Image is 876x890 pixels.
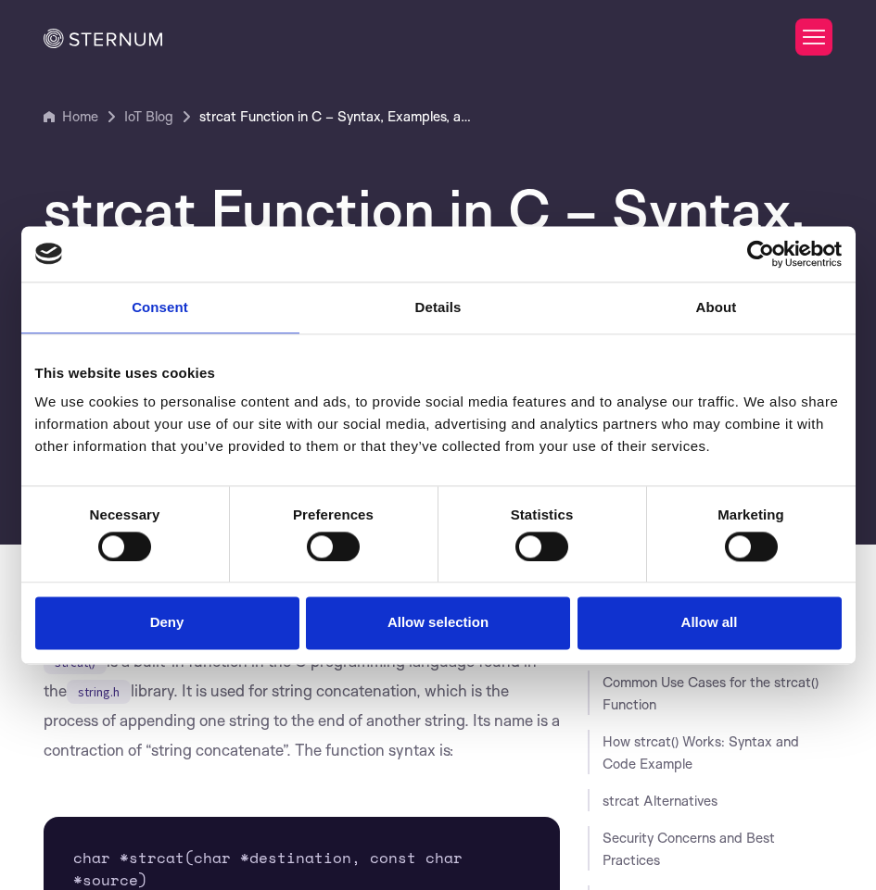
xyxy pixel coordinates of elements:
[35,362,842,384] div: This website uses cookies
[603,829,775,869] a: Security Concerns and Best Practices
[35,244,63,264] img: logo
[44,646,560,765] p: is a built-in function in the C programming language found in the library. It is used for string ...
[717,507,784,522] strong: Marketing
[306,597,570,650] button: Allow selection
[299,282,578,333] a: Details
[679,240,842,268] a: Usercentrics Cookiebot - opens in a new window
[21,282,299,333] a: Consent
[35,391,842,458] div: We use cookies to personalise content and ads, to provide social media features and to analyse ou...
[35,597,299,650] button: Deny
[603,792,717,809] a: strcat Alternatives
[124,106,173,128] a: IoT Blog
[603,733,799,772] a: How strcat() Works: Syntax and Code Example
[44,180,832,357] h1: strcat Function in C – Syntax, Examples, and Security Best Practices
[67,680,131,704] code: string.h
[199,106,477,128] a: strcat Function in C – Syntax, Examples, and Security Best Practices
[795,19,832,56] button: Toggle Menu
[90,507,160,522] strong: Necessary
[293,507,374,522] strong: Preferences
[578,282,856,333] a: About
[578,597,842,650] button: Allow all
[603,673,819,713] a: Common Use Cases for the strcat() Function
[511,507,574,522] strong: Statistics
[44,106,98,128] a: Home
